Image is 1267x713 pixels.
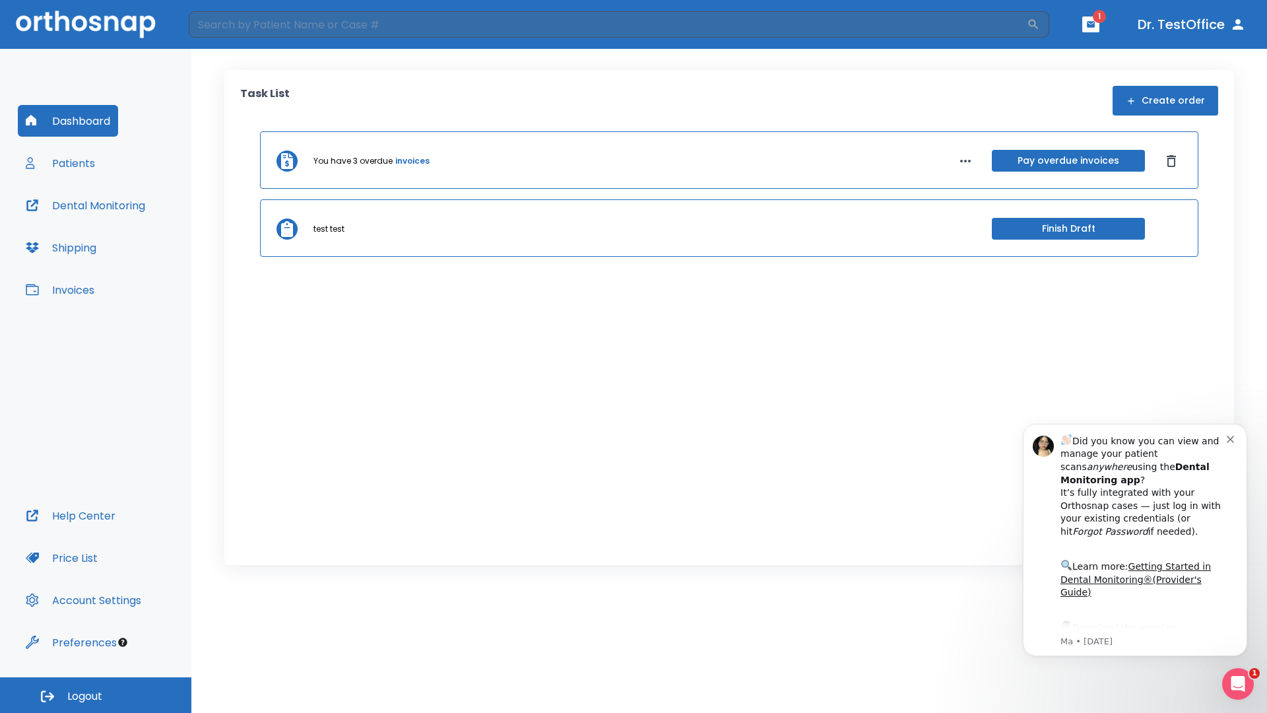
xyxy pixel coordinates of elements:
[313,155,393,167] p: You have 3 overdue
[992,150,1145,172] button: Pay overdue invoices
[1222,668,1254,700] iframe: Intercom live chat
[18,105,118,137] button: Dashboard
[18,189,153,221] button: Dental Monitoring
[1003,407,1267,706] iframe: Intercom notifications message
[313,223,344,235] p: test test
[67,689,102,704] span: Logout
[1161,151,1182,172] button: Dismiss
[18,584,149,616] button: Account Settings
[395,155,430,167] a: invoices
[1113,86,1218,116] button: Create order
[18,232,104,263] button: Shipping
[1132,13,1251,36] button: Dr. TestOffice
[117,636,129,648] div: Tooltip anchor
[16,11,156,38] img: Orthosnap
[240,86,290,116] p: Task List
[992,218,1145,240] button: Finish Draft
[18,147,103,179] button: Patients
[18,274,102,306] button: Invoices
[18,542,106,574] button: Price List
[189,11,1027,38] input: Search by Patient Name or Case #
[18,627,125,658] button: Preferences
[1249,668,1260,679] span: 1
[1093,10,1106,23] span: 1
[18,500,123,531] button: Help Center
